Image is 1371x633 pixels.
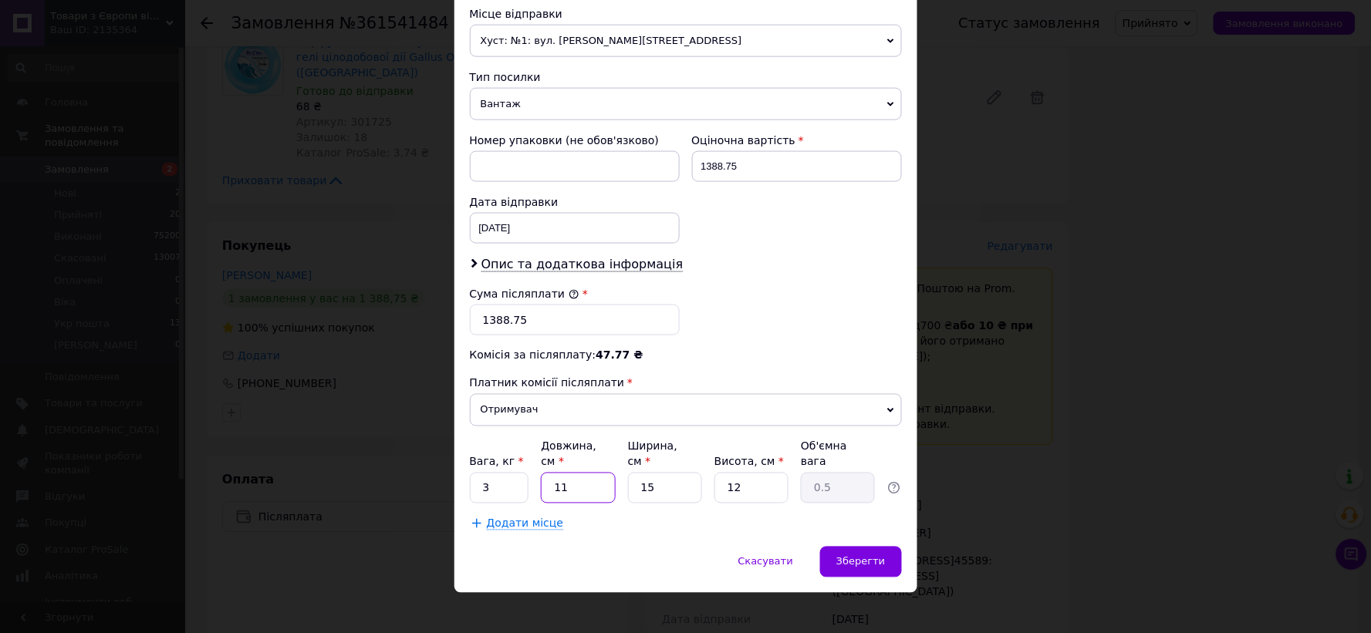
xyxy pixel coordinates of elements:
div: Дата відправки [470,194,680,210]
label: Сума післяплати [470,288,579,300]
div: Комісія за післяплату: [470,348,902,363]
label: Вага, кг [470,456,524,468]
span: Скасувати [738,556,793,567]
span: Тип посилки [470,71,541,83]
span: Опис та додаткова інформація [481,257,684,272]
span: 47.77 ₴ [596,349,643,362]
div: Оціночна вартість [692,133,902,148]
span: Місце відправки [470,8,563,20]
span: Зберегти [836,556,885,567]
span: Хуст: №1: вул. [PERSON_NAME][STREET_ADDRESS] [470,25,902,57]
label: Довжина, см [541,440,596,468]
span: Платник комісії післяплати [470,377,625,389]
div: Об'ємна вага [801,439,875,470]
span: Додати місце [487,517,564,530]
div: Номер упаковки (не обов'язково) [470,133,680,148]
span: Отримувач [470,394,902,426]
label: Ширина, см [628,440,677,468]
label: Висота, см [714,456,784,468]
span: Вантаж [470,88,902,120]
